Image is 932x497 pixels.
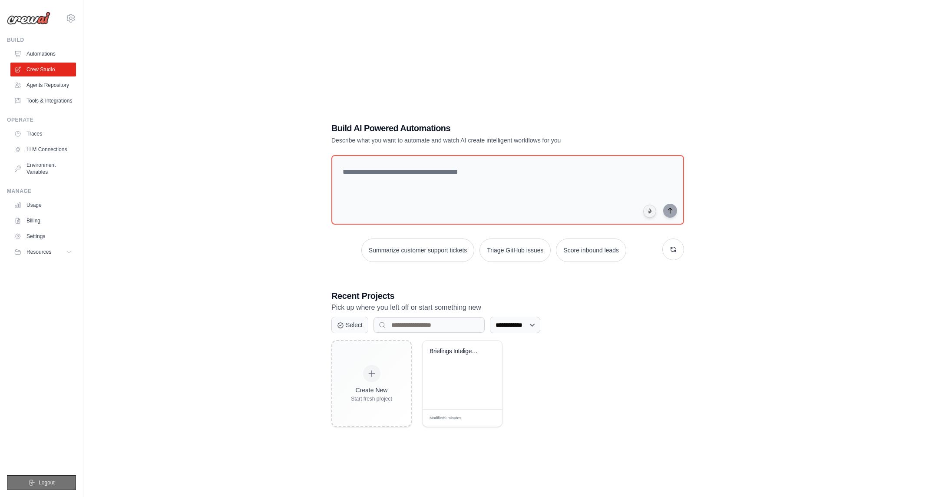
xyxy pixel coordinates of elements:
button: Resources [10,245,76,259]
div: Start fresh project [351,395,392,402]
div: Build [7,36,76,43]
a: Crew Studio [10,63,76,76]
p: Pick up where you left off or start something new [331,302,684,313]
h1: Build AI Powered Automations [331,122,623,134]
button: Get new suggestions [662,239,684,260]
a: Environment Variables [10,158,76,179]
a: Traces [10,127,76,141]
button: Summarize customer support tickets [361,239,474,262]
a: Automations [10,47,76,61]
span: Resources [26,248,51,255]
div: Manage [7,188,76,195]
p: Describe what you want to automate and watch AI create intelligent workflows for you [331,136,623,145]
img: Logo [7,12,50,25]
span: Edit [482,415,489,421]
a: Billing [10,214,76,228]
a: Tools & Integrations [10,94,76,108]
div: Operate [7,116,76,123]
button: Triage GitHub issues [479,239,551,262]
div: Create New [351,386,392,394]
a: Settings [10,229,76,243]
span: Modified 9 minutes [430,415,461,421]
div: Briefings Inteligentes de Reunioes com Clientes [430,348,482,355]
a: LLM Connections [10,142,76,156]
h3: Recent Projects [331,290,684,302]
button: Select [331,317,368,333]
button: Logout [7,475,76,490]
span: Logout [39,479,55,486]
button: Score inbound leads [556,239,626,262]
button: Click to speak your automation idea [643,205,656,218]
a: Agents Repository [10,78,76,92]
a: Usage [10,198,76,212]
